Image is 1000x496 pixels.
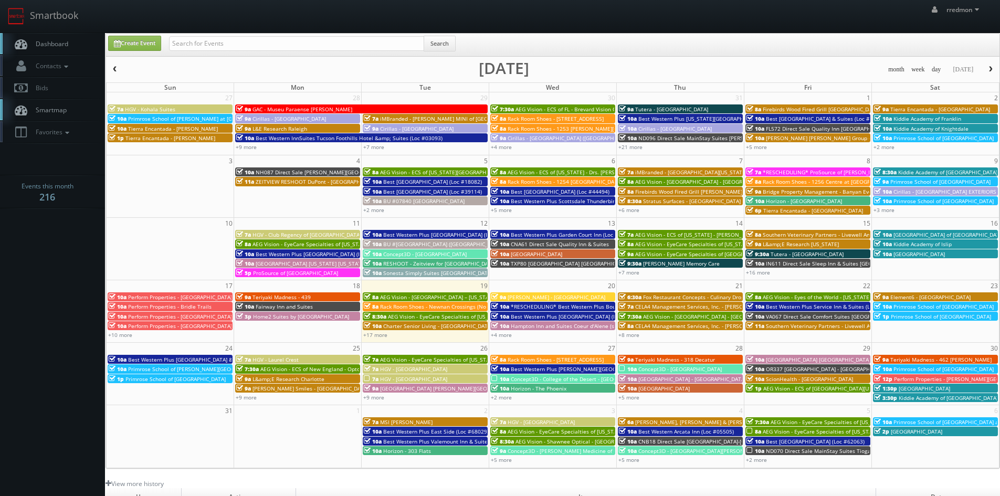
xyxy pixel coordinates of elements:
span: IN611 Direct Sale Sleep Inn & Suites [GEOGRAPHIC_DATA] [766,260,911,267]
span: Best Western Plus Service Inn & Suites (Loc #61094) WHITE GLOVE [766,303,935,310]
span: 1p [109,375,124,383]
span: 8:30a [364,313,386,320]
span: Best [GEOGRAPHIC_DATA] (Loc #44494) [511,188,609,195]
span: 9a [236,105,251,113]
span: 8a [619,178,634,185]
a: +10 more [108,331,132,339]
span: 12p [874,375,892,383]
span: 10a [874,134,892,142]
span: 10a [746,303,764,310]
span: Bids [30,83,48,92]
span: L&E Research Raleigh [252,125,307,132]
span: NH087 Direct Sale [PERSON_NAME][GEOGRAPHIC_DATA], Ascend Hotel Collection [256,168,461,176]
span: AEG Vision - EyeCare Specialties of [US_STATE] – [PERSON_NAME] Family EyeCare [635,240,839,248]
span: Primrose School of [GEOGRAPHIC_DATA] [890,178,991,185]
span: 8:30a [874,168,897,176]
span: Primrose School of [GEOGRAPHIC_DATA] [893,197,994,205]
span: Best Western InnSuites Tucson Foothills Hotel &amp; Suites (Loc #03093) [256,134,443,142]
span: Perform Properties - [GEOGRAPHIC_DATA] [128,322,232,330]
span: 7a [619,303,634,310]
span: Best [GEOGRAPHIC_DATA] & Suites (Loc #37117) [766,115,887,122]
span: Tierra Encantada - [PERSON_NAME] [125,134,215,142]
a: +9 more [236,143,257,151]
span: 10a [619,125,637,132]
span: HGV - Club Regency of [GEOGRAPHIC_DATA] [252,231,361,238]
span: 10a [491,322,509,330]
a: +9 more [236,394,257,401]
span: 10a [364,269,382,277]
span: 10a [491,385,509,392]
span: Tierra Encantada - [PERSON_NAME] [128,125,218,132]
span: 10a [109,322,127,330]
span: 10a [491,260,509,267]
span: Home2 Suites by [GEOGRAPHIC_DATA] [253,313,349,320]
span: ND096 Direct Sale MainStay Suites [PERSON_NAME] [638,134,771,142]
span: *RESCHEDULING* Best Western Plus Boulder [GEOGRAPHIC_DATA] (Loc #06179) [511,303,713,310]
span: 10a [236,168,254,176]
span: Primrose School of [PERSON_NAME] at [GEOGRAPHIC_DATA] [128,115,278,122]
a: +5 more [618,394,639,401]
span: 8a [364,168,378,176]
span: 10a [874,303,892,310]
span: 7:30a [746,418,769,426]
span: 9a [236,293,251,301]
span: 10a [874,188,892,195]
span: Primrose School of [GEOGRAPHIC_DATA] [893,303,994,310]
span: 9a [236,375,251,383]
span: HGV - [GEOGRAPHIC_DATA] [508,418,575,426]
span: 8a [491,356,506,363]
span: Perform Properties - [GEOGRAPHIC_DATA] [128,313,232,320]
span: 10a [364,322,382,330]
span: Fairway Inn and Suites [256,303,313,310]
span: 9a [236,115,251,122]
span: 9:30a [746,250,769,258]
span: Concept3D - [GEOGRAPHIC_DATA] [383,250,467,258]
span: Rack Room Shoes - 1254 [GEOGRAPHIC_DATA] [508,178,622,185]
span: Kiddie Academy of Knightdale [893,125,969,132]
span: 9a [364,125,378,132]
a: +6 more [618,206,639,214]
span: Charter Senior Living - [GEOGRAPHIC_DATA] [383,322,492,330]
span: AEG Vision - EyeCare Specialties of [US_STATE] – [PERSON_NAME] Vision [771,418,952,426]
span: [GEOGRAPHIC_DATA] [638,385,690,392]
span: Best Western Plus [GEOGRAPHIC_DATA] (Loc #48184) [256,250,389,258]
span: Best [GEOGRAPHIC_DATA] (Loc #18082) [383,178,482,185]
span: AEG Vision - ECS of New England - OptomEyes Health – [GEOGRAPHIC_DATA] [260,365,452,373]
span: 7a [491,418,506,426]
span: Best Western Plus [US_STATE][GEOGRAPHIC_DATA] [GEOGRAPHIC_DATA] (Loc #37096) [638,115,852,122]
span: AEG Vision - Eyes of the World - [US_STATE][GEOGRAPHIC_DATA] [763,293,922,301]
span: Best Western Plus [PERSON_NAME][GEOGRAPHIC_DATA]/[PERSON_NAME][GEOGRAPHIC_DATA] (Loc #10397) [511,365,781,373]
span: 8a [746,231,761,238]
span: Primrose School of [GEOGRAPHIC_DATA] [125,375,226,383]
span: Rack Room Shoes - 1256 Centre at [GEOGRAPHIC_DATA] [763,178,902,185]
span: 10a [364,428,382,435]
span: 3p [236,313,251,320]
span: [PERSON_NAME], [PERSON_NAME] & [PERSON_NAME], LLC - [GEOGRAPHIC_DATA] [635,418,837,426]
span: 10a [491,375,509,383]
span: FL572 Direct Sale Quality Inn [GEOGRAPHIC_DATA] North I-75 [766,125,920,132]
span: 10a [109,313,127,320]
span: 10a [746,375,764,383]
span: [GEOGRAPHIC_DATA] [GEOGRAPHIC_DATA] [766,356,870,363]
span: Horizon - The Phoenix [511,385,566,392]
span: Cirillas - [GEOGRAPHIC_DATA] [638,125,712,132]
span: iMBranded - [PERSON_NAME] MINI of [GEOGRAPHIC_DATA] [380,115,527,122]
span: 10a [236,134,254,142]
span: CELA4 Management Services, Inc. - [PERSON_NAME] Hyundai [635,303,789,310]
span: AEG Vision - [GEOGRAPHIC_DATA] - [GEOGRAPHIC_DATA] [643,313,782,320]
span: 10a [619,365,637,373]
span: Smartmap [30,105,67,114]
span: 9a [874,105,889,113]
a: +8 more [618,331,639,339]
span: AEG Vision - EyeCare Specialties of [US_STATE][PERSON_NAME] Eyecare Associates [388,313,596,320]
span: Best Western Plus Scottsdale Thunderbird Suites (Loc #03156) [511,197,669,205]
span: 8a [236,240,251,248]
span: 1p [746,385,762,392]
span: 10a [619,375,637,383]
span: 10a [491,313,509,320]
span: Horizon - [GEOGRAPHIC_DATA] [766,197,842,205]
span: 10a [874,240,892,248]
span: 7a [364,365,378,373]
span: Firebirds Wood Fired Grill [PERSON_NAME] [635,188,742,195]
span: 9a [491,134,506,142]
